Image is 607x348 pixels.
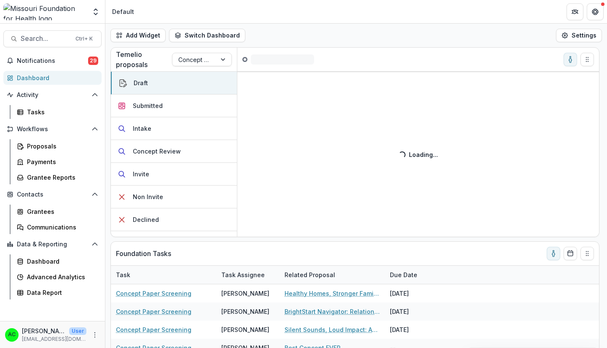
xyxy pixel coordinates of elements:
[279,266,385,284] div: Related Proposal
[133,192,163,201] div: Non Invite
[111,270,135,279] div: Task
[133,101,163,110] div: Submitted
[133,170,149,178] div: Invite
[285,289,380,298] a: Healthy Homes, Stronger Families
[17,73,95,82] div: Dashboard
[69,327,86,335] p: User
[285,325,380,334] a: Silent Sounds, Loud Impact: Advancing Brain Health Equity Through Community-Based Prevention
[13,139,102,153] a: Proposals
[221,307,269,316] div: [PERSON_NAME]
[112,7,134,16] div: Default
[111,266,216,284] div: Task
[385,321,448,339] div: [DATE]
[116,49,172,70] p: Temelio proposals
[13,155,102,169] a: Payments
[111,163,237,186] button: Invite
[111,208,237,231] button: Declined
[110,29,166,42] button: Add Widget
[116,325,191,334] a: Concept Paper Screening
[90,330,100,340] button: More
[22,335,86,343] p: [EMAIL_ADDRESS][DOMAIN_NAME]
[116,289,191,298] a: Concept Paper Screening
[385,266,448,284] div: Due Date
[27,142,95,151] div: Proposals
[3,71,102,85] a: Dashboard
[3,122,102,136] button: Open Workflows
[111,186,237,208] button: Non Invite
[27,207,95,216] div: Grantees
[13,105,102,119] a: Tasks
[13,270,102,284] a: Advanced Analytics
[564,247,577,260] button: Calendar
[547,247,560,260] button: toggle-assigned-to-me
[27,108,95,116] div: Tasks
[3,88,102,102] button: Open Activity
[111,140,237,163] button: Concept Review
[3,54,102,67] button: Notifications29
[27,223,95,232] div: Communications
[134,78,148,87] div: Draft
[216,266,279,284] div: Task Assignee
[17,126,88,133] span: Workflows
[27,173,95,182] div: Grantee Reports
[3,188,102,201] button: Open Contacts
[279,270,340,279] div: Related Proposal
[22,326,66,335] p: [PERSON_NAME]
[27,288,95,297] div: Data Report
[17,191,88,198] span: Contacts
[216,270,270,279] div: Task Assignee
[88,57,98,65] span: 29
[385,284,448,302] div: [DATE]
[13,205,102,219] a: Grantees
[285,307,380,316] a: BrightStart Navigator: Relational Navigation for Developmental Equity in [GEOGRAPHIC_DATA][US_STATE]
[169,29,245,42] button: Switch Dashboard
[13,286,102,299] a: Data Report
[133,215,159,224] div: Declined
[587,3,604,20] button: Get Help
[111,117,237,140] button: Intake
[27,272,95,281] div: Advanced Analytics
[116,307,191,316] a: Concept Paper Screening
[27,257,95,266] div: Dashboard
[13,220,102,234] a: Communications
[17,57,88,65] span: Notifications
[580,247,594,260] button: Drag
[3,237,102,251] button: Open Data & Reporting
[133,147,181,156] div: Concept Review
[21,35,70,43] span: Search...
[27,157,95,166] div: Payments
[133,124,151,133] div: Intake
[221,325,269,334] div: [PERSON_NAME]
[13,254,102,268] a: Dashboard
[8,332,16,337] div: Alyssa Curran
[17,241,88,248] span: Data & Reporting
[564,53,577,66] button: toggle-assigned-to-me
[111,94,237,117] button: Submitted
[3,3,86,20] img: Missouri Foundation for Health logo
[111,72,237,94] button: Draft
[567,3,583,20] button: Partners
[13,170,102,184] a: Grantee Reports
[17,92,88,99] span: Activity
[556,29,602,42] button: Settings
[580,53,594,66] button: Drag
[385,302,448,321] div: [DATE]
[90,3,102,20] button: Open entity switcher
[109,5,137,18] nav: breadcrumb
[221,289,269,298] div: [PERSON_NAME]
[385,270,422,279] div: Due Date
[74,34,94,43] div: Ctrl + K
[116,248,171,259] p: Foundation Tasks
[3,30,102,47] button: Search...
